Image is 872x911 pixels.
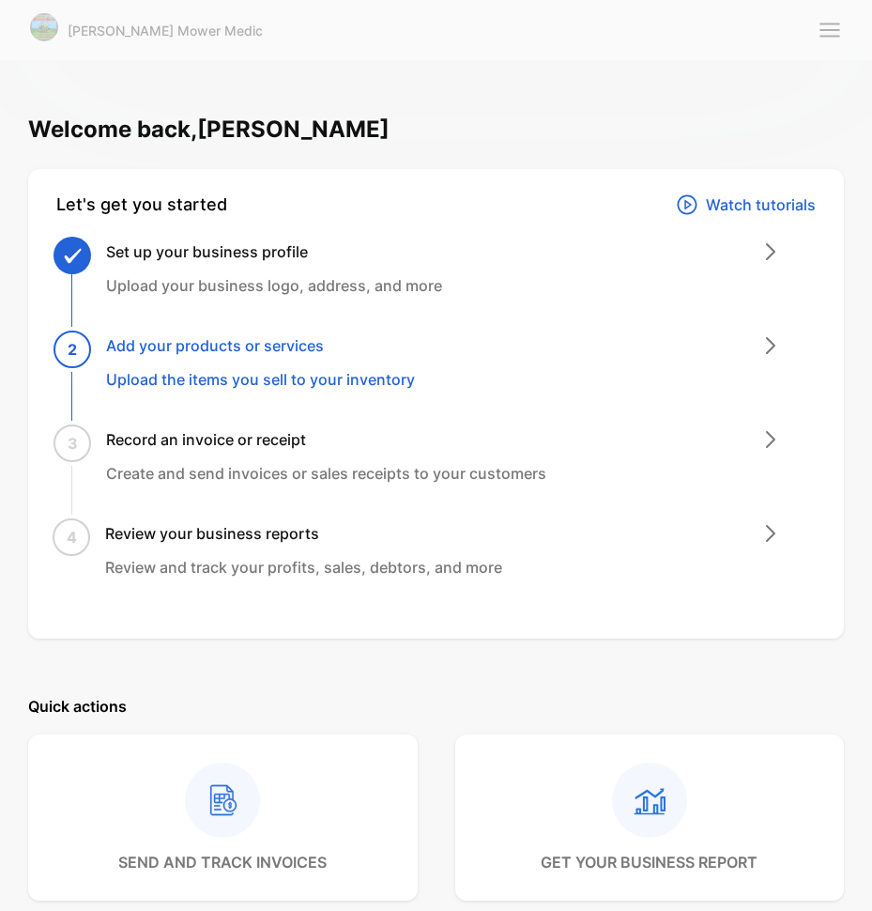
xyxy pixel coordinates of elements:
span: 4 [67,526,77,548]
p: Upload your business logo, address, and more [106,274,442,297]
p: Watch tutorials [706,193,816,216]
p: send and track invoices [118,851,327,873]
p: get your business report [541,851,757,873]
p: Quick actions [28,695,844,718]
h3: Record an invoice or receipt [106,428,546,451]
span: 3 [68,432,78,455]
p: [PERSON_NAME] Mower Medic [68,21,263,40]
h3: Set up your business profile [106,240,442,263]
p: Create and send invoices or sales receipts to your customers [106,462,546,485]
img: Logo [30,13,58,41]
p: Upload the items you sell to your inventory [106,368,415,391]
h1: Welcome back, [PERSON_NAME] [28,113,390,147]
p: Review and track your profits, sales, debtors, and more [105,556,502,579]
div: Let's get you started [56,192,227,218]
h3: Add your products or services [106,334,415,357]
a: Watch tutorials [676,192,816,218]
span: 2 [68,338,77,361]
h3: Review your business reports [105,522,502,545]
